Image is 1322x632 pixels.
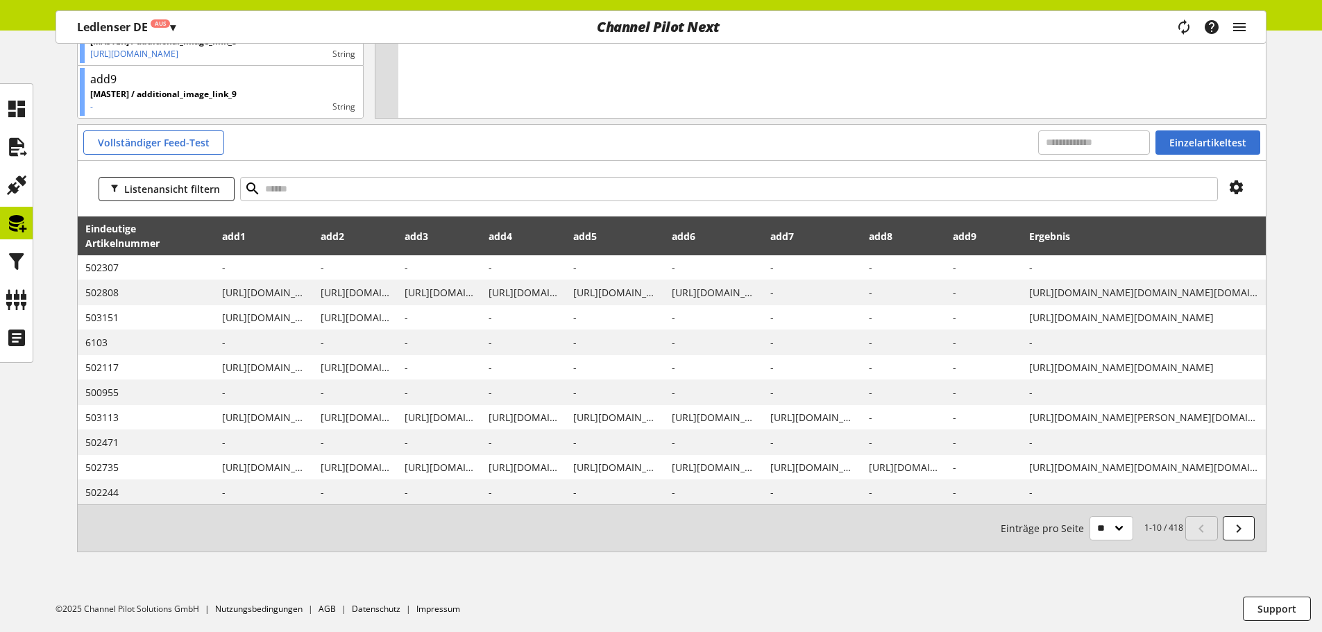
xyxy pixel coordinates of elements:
p: https://swfilesystem.ledlenser.com/prod/public/media/bd/1c/2d/1750927984/ML6_500929-OUT-GAP_2441.... [90,48,237,60]
div: add9 [90,71,117,87]
span: 502735 [85,460,207,475]
span: https://swfilesystem.ledlenser.com/prod/public/media/1a/fe/40/1753402448/Ledlenser-X-Lehrke-Twins... [573,410,657,425]
span: https://swfilesystem.ledlenser.com/prod/public/media/35/60/bf/1750928467/W5R_WORK_ELEKTRO_wisthal... [672,460,756,475]
span: Einzelartikeltest [1169,135,1246,150]
span: 503151 [85,310,207,325]
span: https://swfilesystem.ledlenser.com/prod/public/media/09/2c/68/1750926823/W2R_WORK_ELEKTRO_wisthal... [573,285,657,300]
a: AGB [319,603,336,615]
span: add3 [405,229,428,244]
span: https://swfilesystem.ledlenser.com/prod/public/media/d6/65/4e/1753402405/P7R_Signature_503113_ext... [405,410,474,425]
span: add6 [672,229,695,244]
span: https://swfilesystem.ledlenser.com/prod/public/media/5c/56/dd/1750926828/W2_WORK_ELEKTRO_wisthale... [222,285,306,300]
span: https://swfilesystem.ledlenser.com/prod/public/media/fd/0f/1c/1753402404/P7R_Signature_503113_sta... [321,410,390,425]
span: add4 [489,229,512,244]
span: https://swfilesystem.ledlenser.com/prod/public/media/c6/20/d7/1750929615/iLH8_501019_standard_sid... [321,360,390,375]
span: https://swfilesystem.ledlenser.com/prod/public/media/b6/09/3b/1750928465/W5R_WORK_ELEKTRO_wisthal... [869,460,938,475]
p: Ledlenser DE [77,19,176,35]
span: https://swfilesystem.ledlenser.com/prod/public/media/13/27/97/1750926819/W2-Work_502808_standard_... [321,285,390,300]
span: https://swfilesystem.ledlenser.com/prod/public/media/bb/64/a8/1750929613/iLH8_501019_standard_lay... [1029,360,1258,375]
span: https://swfilesystem.ledlenser.com/prod/public/media/ee/78/5e/1750928476/W5R-Work_502735_extra_la... [405,460,474,475]
span: https://swfilesystem.ledlenser.com/prod/public/media/5c/56/dd/1750926828/W2_WORK_ELEKTRO_wisthale... [1029,285,1258,300]
span: add5 [573,229,597,244]
span: Support [1257,601,1296,616]
li: ©2025 Channel Pilot Solutions GmbH [56,603,215,615]
span: https://swfilesystem.ledlenser.com/prod/public/media/06/03/60/1750927908/C5R-Classic-503151_stand... [222,310,306,325]
span: ▾ [170,19,176,35]
span: 6103 [85,335,207,350]
span: Eindeutige Artikelnummer [85,221,176,250]
span: https://swfilesystem.ledlenser.com/prod/public/media/88/33/e7/1750928462/W5R_WORK_KFZ_wisthaler_H... [222,460,306,475]
span: Listenansicht filtern [124,182,220,196]
span: https://swfilesystem.ledlenser.com/prod/public/media/b3/6e/e4/1753402444/Ledlenser-X-Lehrke-Twins... [1029,410,1258,425]
a: Nutzungsbedingungen [215,603,303,615]
button: Vollständiger Feed-Test [83,130,224,155]
span: Ergebnis [1029,229,1070,244]
span: Einträge pro Seite [1001,521,1090,536]
span: https://swfilesystem.ledlenser.com/prod/public/media/bb/64/a8/1750929613/iLH8_501019_standard_lay... [222,360,306,375]
span: https://swfilesystem.ledlenser.com/prod/public/media/89/e8/02/1750928474/W5R-Work_502735_detail_h... [573,460,657,475]
div: String [237,48,355,60]
span: https://swfilesystem.ledlenser.com/prod/public/media/23/8b/fa/1750926817/W2-Work_502808_extra_lay... [405,285,474,300]
span: https://swfilesystem.ledlenser.com/prod/public/media/89/1d/80/1750926830/W2_WORK_ELEKTRO_wisthale... [672,285,756,300]
span: 502471 [85,435,207,450]
span: 502117 [85,360,207,375]
span: https://swfilesystem.ledlenser.com/prod/public/media/78/57/99/1750928472/W5R-Work_502735_extra_la... [489,460,558,475]
small: 1-10 / 418 [1001,516,1183,540]
span: add1 [222,229,246,244]
span: https://swfilesystem.ledlenser.com/prod/public/media/c4/b4/12/1750928470/W5R_WORK_KFZ_wisthaler_H... [770,460,854,475]
span: 502307 [85,260,207,275]
button: Support [1243,597,1311,621]
div: String [237,101,355,113]
span: 502244 [85,485,207,499]
span: https://swfilesystem.ledlenser.com/prod/public/media/62/7f/6c/1753402407/P7R_Signature_503113_sta... [489,410,558,425]
span: https://swfilesystem.ledlenser.com/prod/public/media/e1/a3/c2/1753402447/Ledlenser-X-Lehrke-Twins... [770,410,854,425]
span: add8 [869,229,892,244]
span: 503113 [85,410,207,425]
span: https://swfilesystem.ledlenser.com/prod/public/media/2d/3b/7d/1750927913/C5R-Classic-503151_extra... [321,310,390,325]
p: - [90,101,237,113]
span: Aus [155,19,166,28]
span: add9 [953,229,976,244]
span: add7 [770,229,794,244]
span: add2 [321,229,344,244]
span: https://swfilesystem.ledlenser.com/prod/public/media/88/33/e7/1750928462/W5R_WORK_KFZ_wisthaler_H... [1029,460,1258,475]
p: [MASTER] / additional_image_link_9 [90,88,237,101]
a: Datenschutz [352,603,400,615]
button: Listenansicht filtern [99,177,235,201]
button: Einzelartikeltest [1155,130,1260,155]
span: 502808 [85,285,207,300]
span: https://swfilesystem.ledlenser.com/prod/public/media/03/a4/8b/1753402445/Ledlenser-X-Lehrke-Twins... [672,410,756,425]
span: https://swfilesystem.ledlenser.com/prod/public/media/06/03/60/1750927908/C5R-Classic-503151_stand... [1029,310,1258,325]
nav: main navigation [56,10,1266,44]
span: 500955 [85,385,207,400]
span: https://swfilesystem.ledlenser.com/prod/public/media/80/d8/48/1750926814/W2-Work_502808_battery_e... [489,285,558,300]
span: Vollständiger Feed-Test [98,135,210,150]
a: Impressum [416,603,460,615]
span: https://swfilesystem.ledlenser.com/prod/public/media/b4/d6/a7/1750928479/W5R-Work_502735_standard... [321,460,390,475]
span: https://swfilesystem.ledlenser.com/prod/public/media/b3/6e/e4/1753402444/Ledlenser-X-Lehrke-Twins... [222,410,306,425]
